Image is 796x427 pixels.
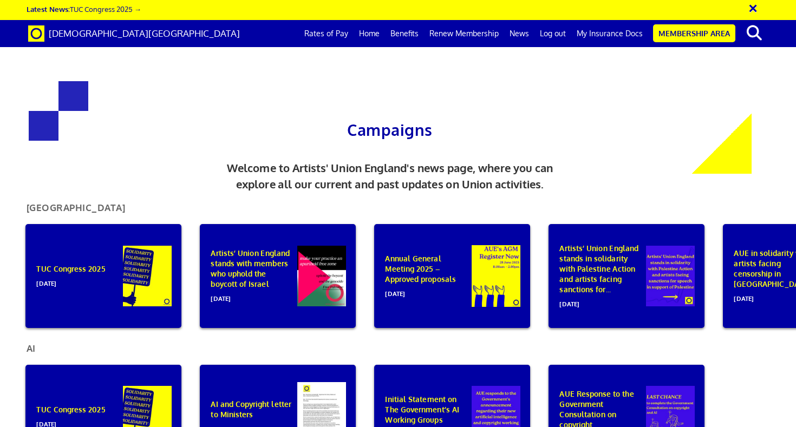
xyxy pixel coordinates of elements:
[504,20,534,47] a: News
[27,4,70,14] strong: Latest News:
[18,203,134,218] h2: [GEOGRAPHIC_DATA]
[347,120,432,140] span: Campaigns
[36,274,120,288] span: [DATE]
[354,20,385,47] a: Home
[385,253,468,299] p: Annual General Meeting 2025 – Approved proposals
[213,160,567,193] p: Welcome to Artists' Union England's news page, where you can explore all our current and past upd...
[571,20,648,47] a: My Insurance Docs
[653,24,735,42] a: Membership Area
[559,243,643,309] p: Artists’ Union England stands in solidarity with Palestine Action and artists facing sanctions fo...
[540,224,713,328] a: Artists’ Union England stands in solidarity with Palestine Action and artists facing sanctions fo...
[385,284,468,299] span: [DATE]
[738,22,771,44] button: search
[49,28,240,39] span: [DEMOGRAPHIC_DATA][GEOGRAPHIC_DATA]
[366,224,538,328] a: Annual General Meeting 2025 – Approved proposals[DATE]
[27,4,141,14] a: Latest News:TUC Congress 2025 →
[18,344,44,358] h2: AI
[211,289,294,304] span: [DATE]
[385,20,424,47] a: Benefits
[20,20,248,47] a: Brand [DEMOGRAPHIC_DATA][GEOGRAPHIC_DATA]
[559,294,643,309] span: [DATE]
[299,20,354,47] a: Rates of Pay
[424,20,504,47] a: Renew Membership
[36,264,120,288] p: TUC Congress 2025
[534,20,571,47] a: Log out
[192,224,364,328] a: Artists’ Union England stands with members who uphold the boycott of Israel[DATE]
[211,248,294,304] p: Artists’ Union England stands with members who uphold the boycott of Israel
[17,224,190,328] a: TUC Congress 2025[DATE]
